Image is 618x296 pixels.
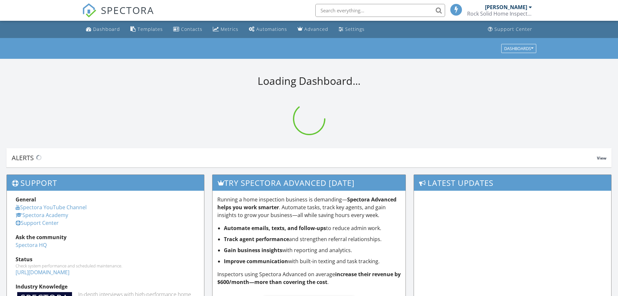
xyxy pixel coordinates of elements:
strong: Gain business insights [224,247,282,254]
li: with built-in texting and task tracking. [224,257,401,265]
h3: Try spectora advanced [DATE] [212,175,406,191]
input: Search everything... [315,4,445,17]
div: Templates [138,26,163,32]
a: Advanced [295,23,331,35]
h3: Support [7,175,204,191]
div: Check system performance and scheduled maintenance. [16,263,195,268]
a: SPECTORA [82,9,154,22]
div: Settings [345,26,365,32]
a: [URL][DOMAIN_NAME] [16,269,69,276]
a: Settings [336,23,367,35]
h3: Latest Updates [414,175,611,191]
li: with reporting and analytics. [224,246,401,254]
div: Advanced [304,26,328,32]
strong: Improve communication [224,258,288,265]
p: Inspectors using Spectora Advanced on average . [217,270,401,286]
div: Industry Knowledge [16,283,195,290]
a: Templates [128,23,165,35]
strong: General [16,196,36,203]
a: Support Center [485,23,535,35]
span: SPECTORA [101,3,154,17]
p: Running a home inspection business is demanding— . Automate tasks, track key agents, and gain ins... [217,196,401,219]
a: Spectora HQ [16,241,47,249]
strong: Automate emails, texts, and follow-ups [224,225,326,232]
li: and strengthen referral relationships. [224,235,401,243]
div: Ask the community [16,233,195,241]
a: Metrics [210,23,241,35]
li: to reduce admin work. [224,224,401,232]
div: Automations [256,26,287,32]
div: Dashboard [93,26,120,32]
div: Contacts [181,26,202,32]
div: Status [16,255,195,263]
a: Spectora YouTube Channel [16,204,87,211]
button: Dashboards [501,44,536,53]
div: Dashboards [504,46,533,51]
div: Rock Solid Home Inspections, LLC [467,10,532,17]
div: Support Center [494,26,532,32]
a: Contacts [171,23,205,35]
img: The Best Home Inspection Software - Spectora [82,3,96,18]
a: Dashboard [83,23,123,35]
strong: Spectora Advanced helps you work smarter [217,196,396,211]
strong: Track agent performance [224,236,289,243]
a: Automations (Basic) [246,23,290,35]
a: Support Center [16,219,59,226]
strong: increase their revenue by $600/month—more than covering the cost [217,271,401,286]
a: Spectora Academy [16,212,68,219]
div: [PERSON_NAME] [485,4,527,10]
span: View [597,155,606,161]
div: Alerts [12,153,597,162]
div: Metrics [221,26,238,32]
